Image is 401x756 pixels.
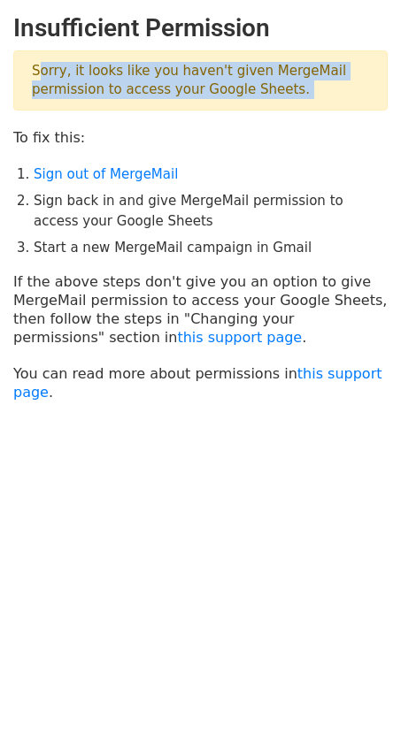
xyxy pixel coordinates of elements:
div: Tiện ích trò chuyện [312,671,401,756]
p: To fix this: [13,128,388,147]
iframe: Chat Widget [312,671,401,756]
li: Start a new MergeMail campaign in Gmail [34,238,388,258]
h2: Insufficient Permission [13,13,388,43]
p: If the above steps don't give you an option to give MergeMail permission to access your Google Sh... [13,272,388,347]
p: Sorry, it looks like you haven't given MergeMail permission to access your Google Sheets. [13,50,388,111]
a: this support page [13,365,382,401]
p: You can read more about permissions in . [13,364,388,401]
a: this support page [177,329,302,346]
a: Sign out of MergeMail [34,166,178,182]
li: Sign back in and give MergeMail permission to access your Google Sheets [34,191,388,231]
